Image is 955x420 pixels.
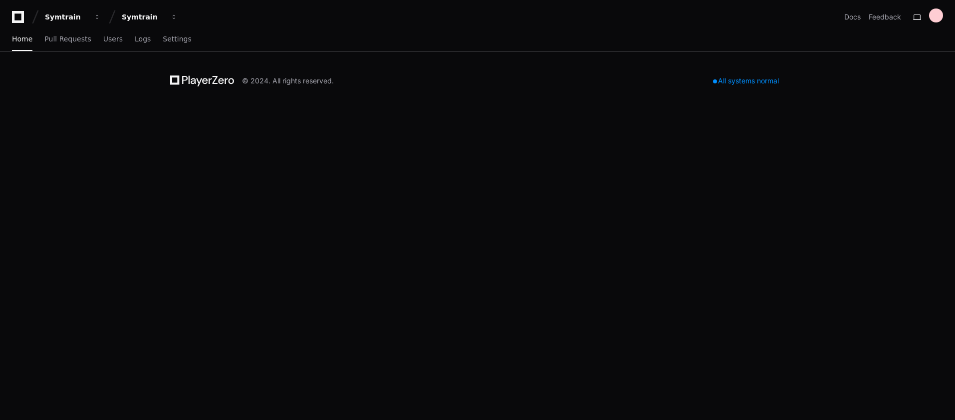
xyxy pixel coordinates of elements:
div: All systems normal [707,74,785,88]
a: Pull Requests [44,28,91,51]
button: Symtrain [41,8,105,26]
span: Settings [163,36,191,42]
span: Home [12,36,32,42]
div: Symtrain [122,12,165,22]
a: Home [12,28,32,51]
a: Docs [844,12,861,22]
a: Settings [163,28,191,51]
button: Symtrain [118,8,182,26]
div: © 2024. All rights reserved. [242,76,334,86]
span: Logs [135,36,151,42]
button: Feedback [869,12,901,22]
div: Symtrain [45,12,88,22]
span: Users [103,36,123,42]
a: Logs [135,28,151,51]
a: Users [103,28,123,51]
span: Pull Requests [44,36,91,42]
